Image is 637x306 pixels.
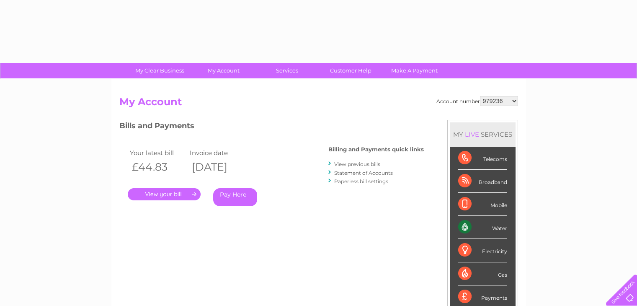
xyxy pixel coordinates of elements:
[458,147,507,170] div: Telecoms
[253,63,322,78] a: Services
[188,147,248,158] td: Invoice date
[128,188,201,200] a: .
[128,147,188,158] td: Your latest bill
[436,96,518,106] div: Account number
[334,178,388,184] a: Paperless bill settings
[458,216,507,239] div: Water
[334,170,393,176] a: Statement of Accounts
[189,63,258,78] a: My Account
[458,193,507,216] div: Mobile
[188,158,248,176] th: [DATE]
[328,146,424,153] h4: Billing and Payments quick links
[119,120,424,135] h3: Bills and Payments
[125,63,194,78] a: My Clear Business
[334,161,380,167] a: View previous bills
[450,122,516,146] div: MY SERVICES
[316,63,385,78] a: Customer Help
[458,262,507,285] div: Gas
[458,170,507,193] div: Broadband
[463,130,481,138] div: LIVE
[128,158,188,176] th: £44.83
[380,63,449,78] a: Make A Payment
[458,239,507,262] div: Electricity
[119,96,518,112] h2: My Account
[213,188,257,206] a: Pay Here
